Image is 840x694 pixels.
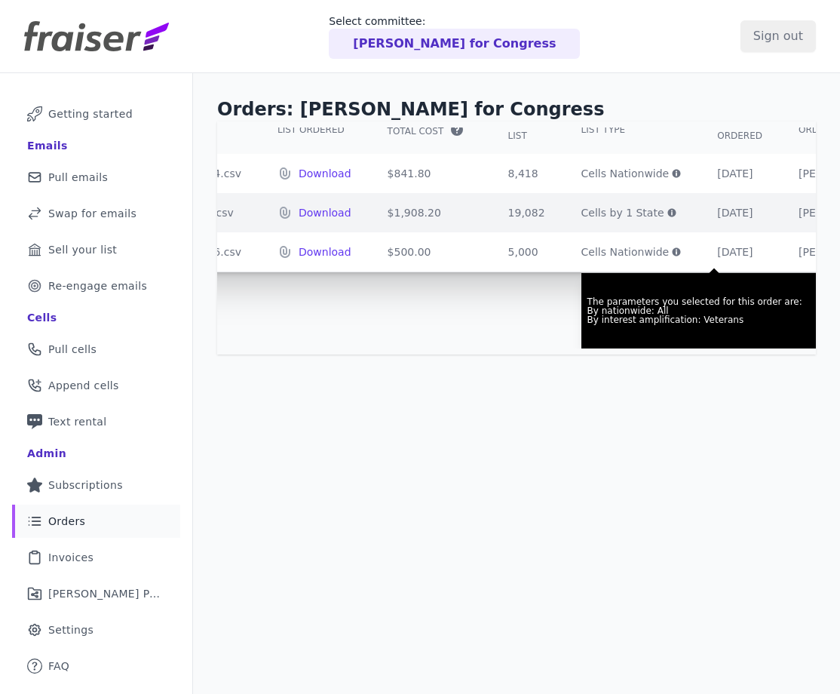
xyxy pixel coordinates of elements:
[12,649,180,683] a: FAQ
[48,550,94,565] span: Invoices
[48,342,97,357] span: Pull cells
[48,170,108,185] span: Pull emails
[48,242,117,257] span: Sell your list
[369,232,490,272] td: $500.00
[12,577,180,610] a: [PERSON_NAME] Performance
[299,166,351,181] a: Download
[12,333,180,366] a: Pull cells
[12,468,180,502] a: Subscriptions
[12,233,180,266] a: Sell your list
[369,193,490,232] td: $1,908.20
[353,35,556,53] p: [PERSON_NAME] for Congress
[48,514,85,529] span: Orders
[12,369,180,402] a: Append cells
[48,478,123,493] span: Subscriptions
[299,244,351,259] a: Download
[48,106,133,121] span: Getting started
[12,505,180,538] a: Orders
[48,278,147,293] span: Re-engage emails
[388,125,444,137] span: Total Cost
[48,659,69,674] span: FAQ
[699,106,780,154] th: Date Ordered
[217,97,816,121] h1: Orders: [PERSON_NAME] for Congress
[563,106,700,154] th: List Type
[490,154,563,193] td: 8,418
[581,244,670,259] span: Cells Nationwide
[699,154,780,193] td: [DATE]
[12,269,180,302] a: Re-engage emails
[490,232,563,272] td: 5,000
[259,106,369,154] th: List Ordered
[27,310,57,325] div: Cells
[299,205,351,220] a: Download
[699,193,780,232] td: [DATE]
[12,613,180,646] a: Settings
[12,405,180,438] a: Text rental
[12,541,180,574] a: Invoices
[12,161,180,194] a: Pull emails
[699,232,780,272] td: [DATE]
[581,166,670,181] span: Cells Nationwide
[48,414,107,429] span: Text rental
[369,154,490,193] td: $841.80
[48,586,162,601] span: [PERSON_NAME] Performance
[48,206,136,221] span: Swap for emails
[740,20,816,52] input: Sign out
[581,205,664,220] span: Cells by 1 State
[490,193,563,232] td: 19,082
[12,197,180,230] a: Swap for emails
[329,14,580,59] a: Select committee: [PERSON_NAME] for Congress
[490,106,563,154] th: # In List
[48,622,94,637] span: Settings
[48,378,119,393] span: Append cells
[24,21,169,51] img: Fraiser Logo
[27,446,66,461] div: Admin
[329,14,580,29] p: Select committee:
[12,97,180,131] a: Getting started
[27,138,68,153] div: Emails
